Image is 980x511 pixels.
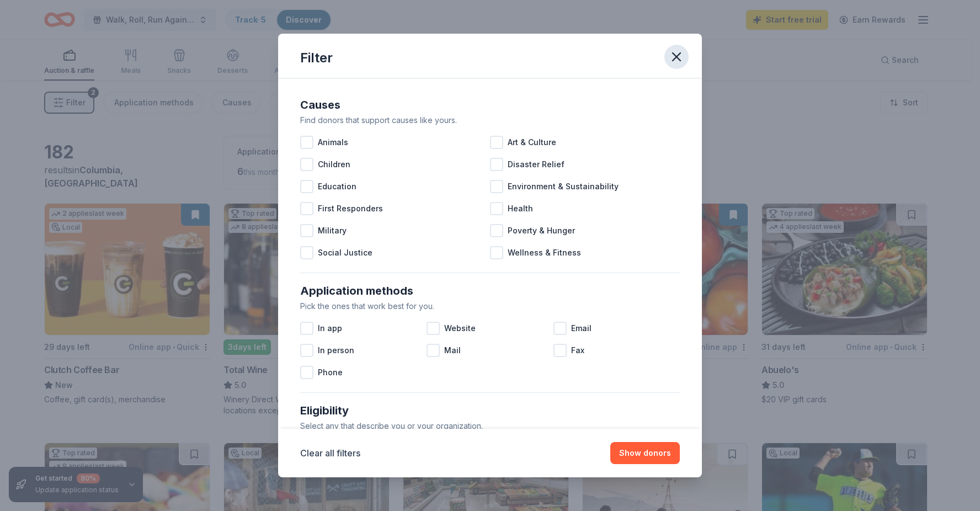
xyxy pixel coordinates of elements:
span: Social Justice [318,246,372,259]
span: Military [318,224,347,237]
span: Children [318,158,350,171]
span: Education [318,180,356,193]
span: In app [318,322,342,335]
span: Phone [318,366,343,379]
span: Fax [571,344,584,357]
span: Art & Culture [508,136,556,149]
span: Email [571,322,592,335]
div: Pick the ones that work best for you. [300,300,680,313]
span: Mail [444,344,461,357]
div: Causes [300,96,680,114]
div: Application methods [300,282,680,300]
span: Disaster Relief [508,158,564,171]
div: Eligibility [300,402,680,419]
div: Select any that describe you or your organization. [300,419,680,433]
div: Filter [300,49,333,67]
span: Wellness & Fitness [508,246,581,259]
span: In person [318,344,354,357]
span: Poverty & Hunger [508,224,575,237]
span: Animals [318,136,348,149]
button: Show donors [610,442,680,464]
button: Clear all filters [300,446,360,460]
span: Website [444,322,476,335]
span: First Responders [318,202,383,215]
div: Find donors that support causes like yours. [300,114,680,127]
span: Environment & Sustainability [508,180,619,193]
span: Health [508,202,533,215]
